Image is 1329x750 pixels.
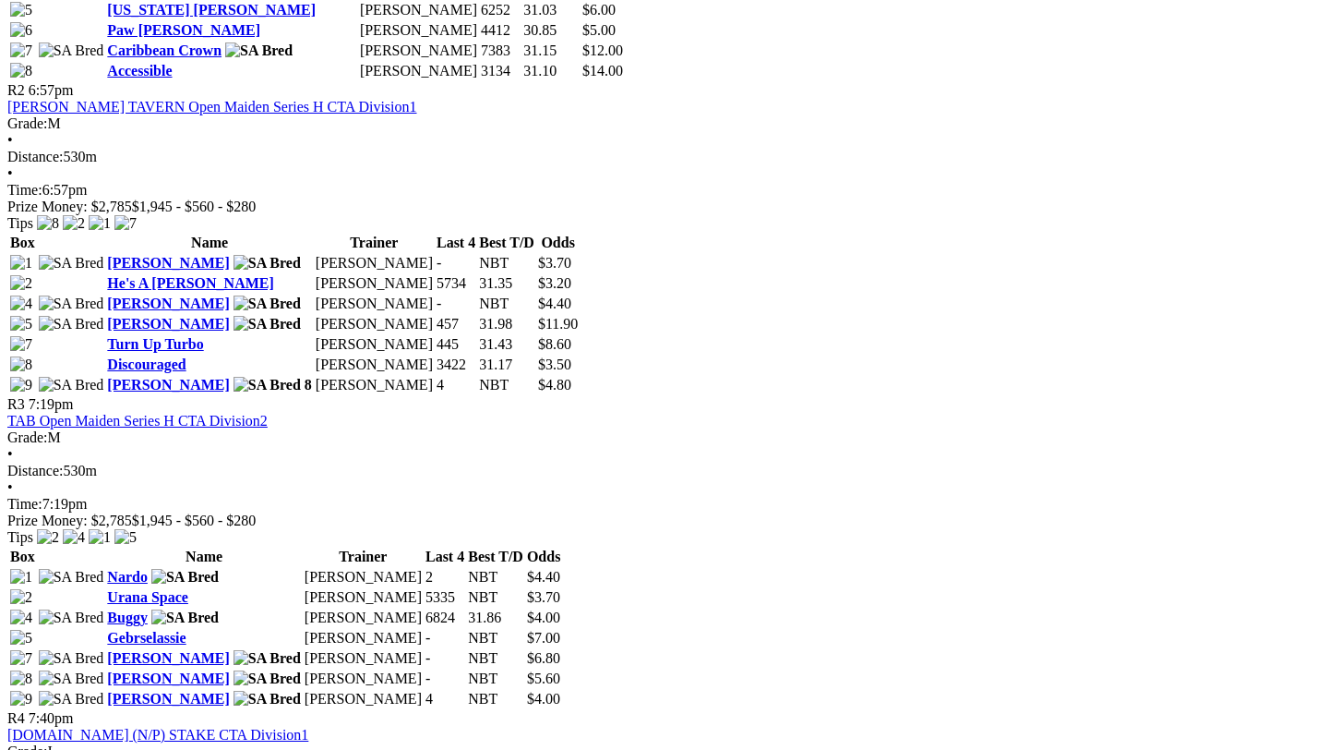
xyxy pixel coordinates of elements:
[304,609,423,627] td: [PERSON_NAME]
[10,255,32,272] img: 1
[478,356,535,374] td: 31.17
[10,549,35,564] span: Box
[39,296,104,312] img: SA Bred
[425,568,465,587] td: 2
[107,255,229,271] a: [PERSON_NAME]
[7,463,1322,479] div: 530m
[7,132,13,148] span: •
[39,650,104,667] img: SA Bred
[132,199,257,214] span: $1,945 - $560 - $280
[315,254,434,272] td: [PERSON_NAME]
[39,691,104,708] img: SA Bred
[359,21,478,40] td: [PERSON_NAME]
[436,295,476,313] td: -
[39,610,104,626] img: SA Bred
[7,165,13,181] span: •
[233,316,301,333] img: SA Bred
[315,295,434,313] td: [PERSON_NAME]
[304,649,423,668] td: [PERSON_NAME]
[478,315,535,333] td: 31.98
[107,316,229,332] a: [PERSON_NAME]
[359,62,478,80] td: [PERSON_NAME]
[304,588,423,607] td: [PERSON_NAME]
[233,255,301,272] img: SA Bred
[89,215,111,232] img: 1
[436,376,476,394] td: 4
[10,63,32,79] img: 8
[7,513,1322,529] div: Prize Money: $2,785
[233,296,301,312] img: SA Bred
[582,2,616,18] span: $6.00
[7,182,1322,199] div: 6:57pm
[7,115,1322,132] div: M
[315,274,434,293] td: [PERSON_NAME]
[10,357,32,373] img: 8
[538,377,571,393] span: $4.80
[63,215,85,232] img: 2
[467,690,524,708] td: NBT
[359,42,478,60] td: [PERSON_NAME]
[233,650,301,667] img: SA Bred
[132,513,257,528] span: $1,945 - $560 - $280
[7,496,1322,513] div: 7:19pm
[425,670,465,688] td: -
[305,377,312,393] span: 8
[527,610,560,625] span: $4.00
[7,396,25,412] span: R3
[10,42,32,59] img: 7
[7,199,1322,215] div: Prize Money: $2,785
[315,234,434,252] th: Trainer
[10,630,32,647] img: 5
[467,609,524,627] td: 31.86
[7,479,13,495] span: •
[527,650,560,666] span: $6.80
[29,396,74,412] span: 7:19pm
[37,215,59,232] img: 8
[107,610,148,625] a: Buggy
[425,609,465,627] td: 6824
[304,629,423,647] td: [PERSON_NAME]
[7,413,268,429] a: TAB Open Maiden Series H CTA Division2
[359,1,478,19] td: [PERSON_NAME]
[582,22,616,38] span: $5.00
[7,215,33,231] span: Tips
[467,548,524,566] th: Best T/D
[37,529,59,546] img: 2
[436,274,476,293] td: 5734
[480,21,521,40] td: 4412
[538,316,578,332] span: $11.90
[478,254,535,272] td: NBT
[478,335,535,354] td: 31.43
[10,691,32,708] img: 9
[467,588,524,607] td: NBT
[526,548,561,566] th: Odds
[10,296,32,312] img: 4
[527,671,560,686] span: $5.60
[7,710,25,726] span: R4
[527,691,560,707] span: $4.00
[225,42,293,59] img: SA Bred
[151,610,219,626] img: SA Bred
[538,296,571,311] span: $4.40
[538,357,571,372] span: $3.50
[29,82,74,98] span: 6:57pm
[315,335,434,354] td: [PERSON_NAME]
[527,630,560,646] span: $7.00
[522,42,580,60] td: 31.15
[315,315,434,333] td: [PERSON_NAME]
[425,629,465,647] td: -
[107,671,229,686] a: [PERSON_NAME]
[527,569,560,585] span: $4.40
[478,234,535,252] th: Best T/D
[107,275,273,291] a: He's A [PERSON_NAME]
[7,115,48,131] span: Grade:
[425,588,465,607] td: 5335
[107,2,316,18] a: [US_STATE] [PERSON_NAME]
[478,376,535,394] td: NBT
[537,234,579,252] th: Odds
[29,710,74,726] span: 7:40pm
[107,336,203,352] a: Turn Up Turbo
[10,610,32,626] img: 4
[478,295,535,313] td: NBT
[107,22,260,38] a: Paw [PERSON_NAME]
